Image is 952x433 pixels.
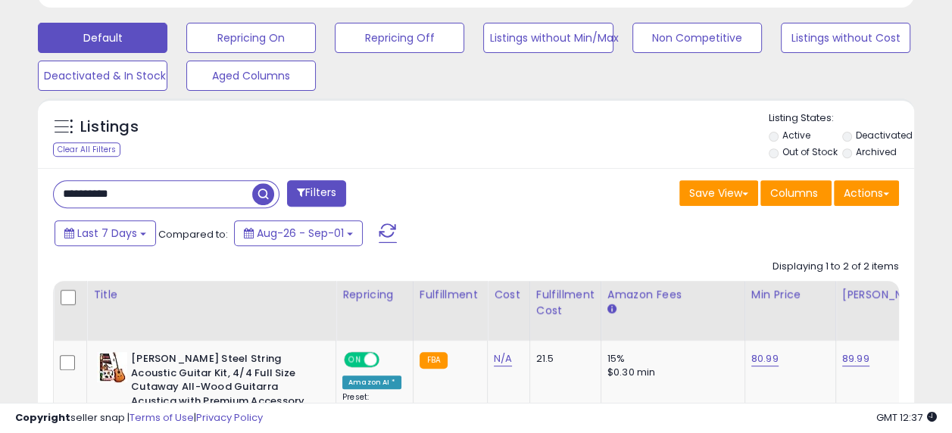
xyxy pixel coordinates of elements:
button: Last 7 Days [55,220,156,246]
div: Amazon AI * [342,375,401,389]
div: Title [93,287,329,303]
button: Repricing On [186,23,316,53]
button: Repricing Off [335,23,464,53]
small: FBA [420,352,448,369]
button: Deactivated & In Stock [38,61,167,91]
button: Aged Columns [186,61,316,91]
button: Default [38,23,167,53]
div: $0.30 min [607,366,733,379]
div: seller snap | | [15,411,263,425]
div: Amazon Fees [607,287,738,303]
button: Non Competitive [632,23,762,53]
div: 21.5 [536,352,589,366]
a: N/A [494,351,512,366]
a: Terms of Use [130,410,194,425]
span: 2025-09-9 12:37 GMT [876,410,937,425]
div: Repricing [342,287,407,303]
label: Out of Stock [782,145,838,158]
button: Listings without Cost [781,23,910,53]
img: 51JCaC8Rk6L._SL40_.jpg [97,352,127,382]
button: Aug-26 - Sep-01 [234,220,363,246]
span: Columns [770,185,818,201]
label: Deactivated [856,129,913,142]
div: Fulfillment Cost [536,287,595,319]
button: Listings without Min/Max [483,23,613,53]
div: Min Price [751,287,829,303]
label: Active [782,129,810,142]
button: Columns [760,180,832,206]
button: Actions [834,180,899,206]
a: 89.99 [842,351,869,366]
div: [PERSON_NAME] [842,287,932,303]
span: Aug-26 - Sep-01 [257,226,344,241]
span: ON [345,354,364,366]
span: Compared to: [158,227,228,241]
strong: Copyright [15,410,70,425]
p: Listing States: [769,111,914,126]
h5: Listings [80,117,139,138]
a: Privacy Policy [196,410,263,425]
label: Archived [856,145,897,158]
a: 80.99 [751,351,779,366]
span: Last 7 Days [77,226,137,241]
div: Fulfillment [420,287,481,303]
button: Save View [679,180,758,206]
button: Filters [287,180,346,207]
div: Cost [494,287,523,303]
small: Amazon Fees. [607,303,616,316]
div: Clear All Filters [53,142,120,157]
div: 15% [607,352,733,366]
span: OFF [377,354,401,366]
div: Displaying 1 to 2 of 2 items [773,260,899,274]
